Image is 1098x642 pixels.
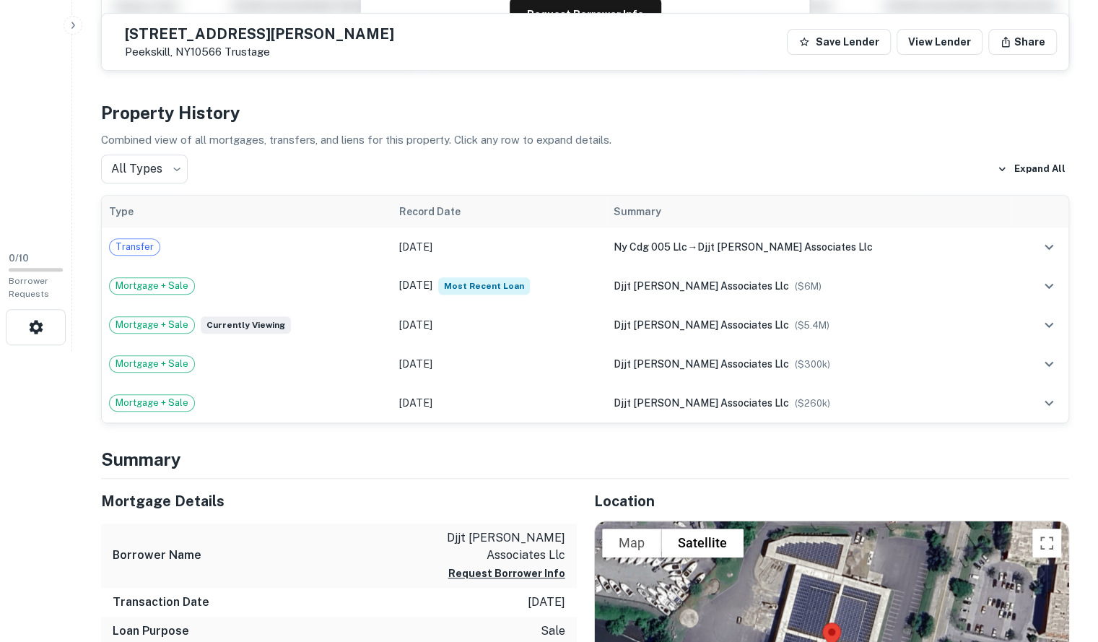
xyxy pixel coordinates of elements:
button: Request Borrower Info [448,565,565,582]
a: View Lender [897,29,982,55]
span: Borrower Requests [9,276,49,299]
span: Mortgage + Sale [110,357,194,371]
h6: Transaction Date [113,594,209,611]
td: [DATE] [392,344,606,383]
h5: Mortgage Details [101,490,577,512]
button: Expand All [993,158,1069,180]
span: ny cdg 005 llc [614,241,687,253]
span: Currently viewing [201,316,291,334]
p: Peekskill, NY10566 [125,45,394,58]
button: Show street map [602,529,661,558]
button: expand row [1037,274,1061,298]
h5: [STREET_ADDRESS][PERSON_NAME] [125,27,394,41]
h4: Property History [101,100,1069,126]
th: Summary [606,196,1011,227]
p: sale [541,623,565,640]
iframe: Chat Widget [1026,526,1098,596]
span: 0 / 10 [9,253,29,264]
div: All Types [101,155,188,183]
span: djjt [PERSON_NAME] associates llc [614,280,789,292]
td: [DATE] [392,383,606,422]
p: Combined view of all mortgages, transfers, and liens for this property. Click any row to expand d... [101,131,1069,149]
span: djjt [PERSON_NAME] associates llc [614,397,789,409]
p: djjt [PERSON_NAME] associates llc [435,529,565,564]
span: Mortgage + Sale [110,396,194,410]
span: Transfer [110,240,160,254]
button: Show satellite imagery [661,529,744,558]
span: djjt [PERSON_NAME] associates llc [614,319,789,331]
h6: Borrower Name [113,547,201,564]
h5: Location [594,490,1070,512]
span: djjt [PERSON_NAME] associates llc [697,241,873,253]
button: expand row [1037,313,1061,337]
div: → [614,239,1003,255]
span: ($ 6M ) [795,281,822,292]
span: djjt [PERSON_NAME] associates llc [614,358,789,370]
span: Mortgage + Sale [110,279,194,293]
button: Save Lender [787,29,891,55]
span: ($ 300k ) [795,359,830,370]
button: Share [988,29,1057,55]
a: Trustage [225,45,270,58]
span: ($ 260k ) [795,398,830,409]
h6: Loan Purpose [113,623,189,640]
button: expand row [1037,235,1061,259]
td: [DATE] [392,266,606,305]
button: expand row [1037,352,1061,376]
th: Type [102,196,392,227]
td: [DATE] [392,227,606,266]
th: Record Date [392,196,606,227]
span: Most Recent Loan [438,277,530,295]
td: [DATE] [392,305,606,344]
button: expand row [1037,391,1061,415]
h4: Summary [101,446,1069,472]
span: ($ 5.4M ) [795,320,829,331]
span: Mortgage + Sale [110,318,194,332]
p: [DATE] [528,594,565,611]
